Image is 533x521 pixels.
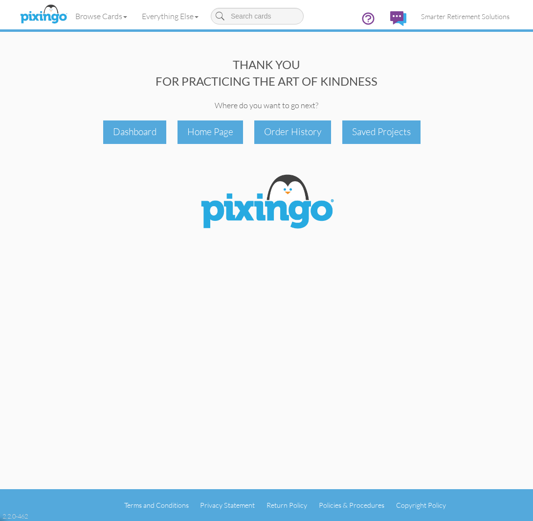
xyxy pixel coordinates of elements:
[421,12,510,21] span: Smarter Retirement Solutions
[390,11,406,26] img: comments.svg
[124,501,189,509] a: Terms and Conditions
[103,120,166,143] div: Dashboard
[134,4,206,28] a: Everything Else
[266,501,307,509] a: Return Policy
[211,8,304,24] input: Search cards
[319,501,384,509] a: Policies & Procedures
[342,120,421,143] div: Saved Projects
[16,100,517,111] div: Where do you want to go next?
[193,168,340,238] img: Pixingo Logo
[414,4,517,29] a: Smarter Retirement Solutions
[200,501,255,509] a: Privacy Statement
[2,512,28,521] div: 2.2.0-462
[18,2,69,27] img: pixingo logo
[68,4,134,28] a: Browse Cards
[178,120,243,143] div: Home Page
[254,120,331,143] div: Order History
[396,501,446,509] a: Copyright Policy
[16,56,517,90] div: THANK YOU FOR PRACTICING THE ART OF KINDNESS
